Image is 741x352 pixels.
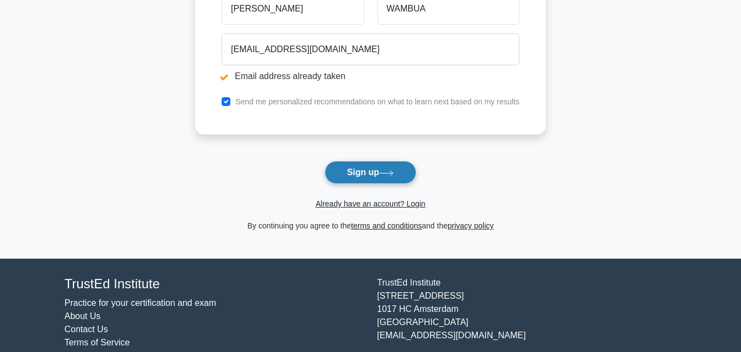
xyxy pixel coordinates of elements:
[65,338,130,347] a: Terms of Service
[235,97,519,106] label: Send me personalized recommendations on what to learn next based on my results
[65,276,364,292] h4: TrustEd Institute
[189,219,552,232] div: By continuing you agree to the and the
[315,199,425,208] a: Already have an account? Login
[325,161,417,184] button: Sign up
[65,325,108,334] a: Contact Us
[448,221,494,230] a: privacy policy
[65,298,217,308] a: Practice for your certification and exam
[351,221,422,230] a: terms and conditions
[65,311,101,321] a: About Us
[222,33,519,65] input: Email
[222,70,519,83] li: Email address already taken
